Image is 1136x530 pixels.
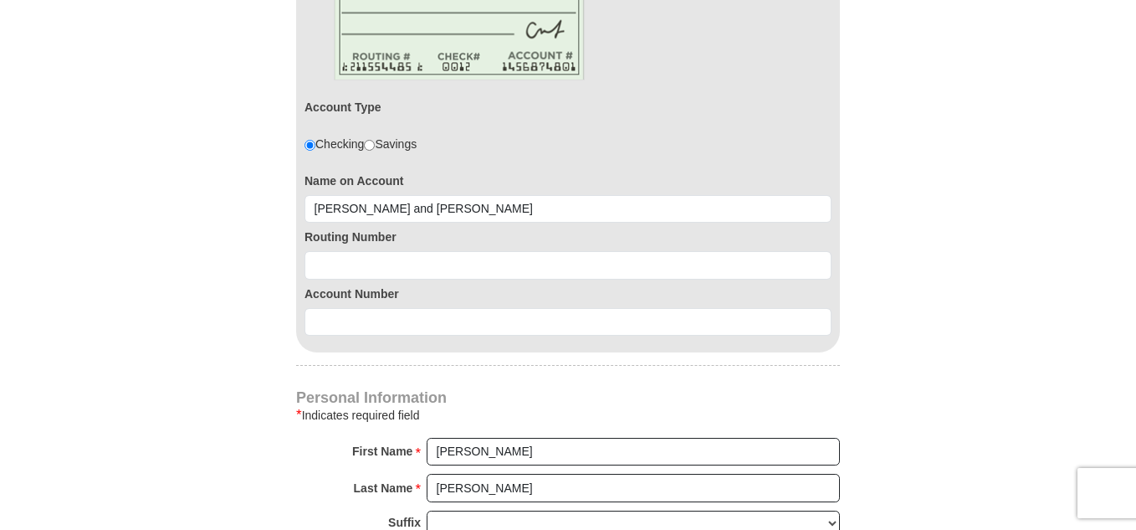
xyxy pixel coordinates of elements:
label: Routing Number [304,229,832,245]
div: Checking Savings [304,136,417,152]
h4: Personal Information [296,391,840,404]
label: Name on Account [304,172,832,189]
div: Indicates required field [296,405,840,425]
strong: Last Name [354,476,413,500]
strong: First Name [352,440,412,463]
label: Account Number [304,286,832,302]
label: Account Type [304,99,381,116]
